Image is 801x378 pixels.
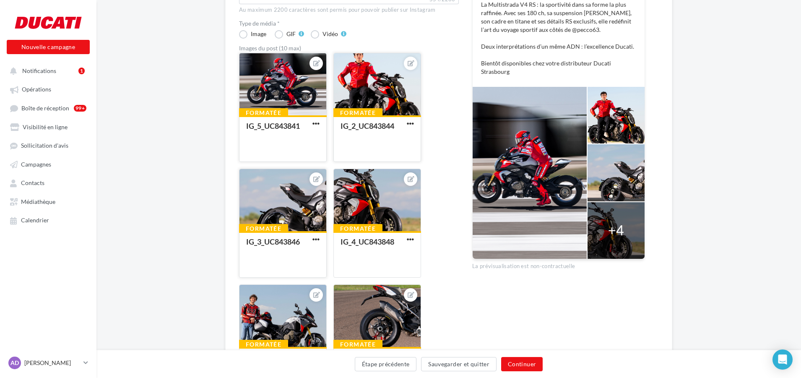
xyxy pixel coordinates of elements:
label: Type de média * [239,21,459,26]
div: +4 [608,221,624,240]
a: Opérations [5,81,91,96]
span: Campagnes [21,161,51,168]
div: Formatée [239,108,288,117]
div: IG_2_UC843844 [341,121,394,130]
button: Nouvelle campagne [7,40,90,54]
div: La prévisualisation est non-contractuelle [472,259,645,270]
a: Sollicitation d'avis [5,138,91,153]
div: Vidéo [322,31,338,37]
span: Sollicitation d'avis [21,142,68,149]
span: Opérations [22,86,51,93]
div: GIF [286,31,296,37]
a: Médiathèque [5,194,91,209]
div: Image [251,31,266,37]
span: Visibilité en ligne [23,123,68,130]
span: Notifications [22,67,56,74]
div: Formatée [239,224,288,233]
div: Formatée [333,108,382,117]
div: Au maximum 2200 caractères sont permis pour pouvoir publier sur Instagram [239,6,459,14]
button: Étape précédente [355,357,417,371]
a: Campagnes [5,156,91,172]
div: Formatée [333,224,382,233]
div: IG_4_UC843848 [341,237,394,246]
a: Boîte de réception99+ [5,100,91,116]
a: AD [PERSON_NAME] [7,355,90,371]
div: Open Intercom Messenger [772,349,793,370]
span: AD [10,359,19,367]
div: IG_5_UC843841 [246,121,300,130]
span: Médiathèque [21,198,55,205]
a: Visibilité en ligne [5,119,91,134]
a: Contacts [5,175,91,190]
div: Formatée [239,340,288,349]
p: [PERSON_NAME] [24,359,80,367]
button: Notifications 1 [5,63,88,78]
div: Formatée [333,340,382,349]
div: Images du post (10 max) [239,45,459,51]
span: Calendrier [21,217,49,224]
button: Sauvegarder et quitter [421,357,497,371]
span: Contacts [21,180,44,187]
div: IG_3_UC843846 [246,237,300,246]
span: Boîte de réception [21,104,69,112]
div: 99+ [74,105,86,112]
div: 1 [78,68,85,74]
a: Calendrier [5,212,91,227]
button: Continuer [501,357,543,371]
